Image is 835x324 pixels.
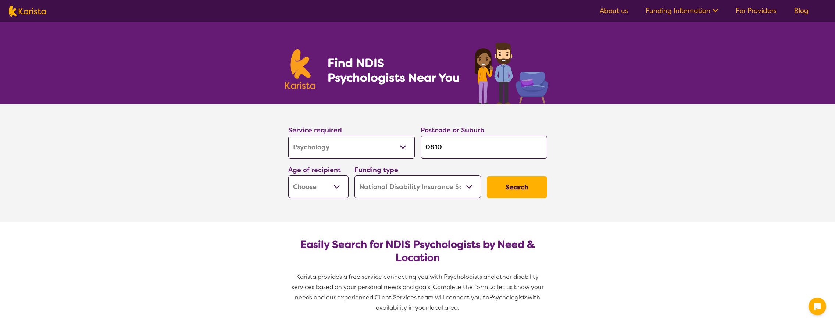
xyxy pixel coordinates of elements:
label: Funding type [354,165,398,174]
h2: Easily Search for NDIS Psychologists by Need & Location [294,238,541,264]
a: About us [600,6,628,15]
span: Karista provides a free service connecting you with Psychologists and other disability services b... [292,273,545,301]
label: Service required [288,126,342,135]
input: Type [421,136,547,159]
h1: Find NDIS Psychologists Near You [328,56,464,85]
button: Search [487,176,547,198]
label: Age of recipient [288,165,341,174]
a: Funding Information [646,6,718,15]
img: Karista logo [285,49,315,89]
span: Psychologists [489,293,528,301]
a: Blog [794,6,809,15]
img: Karista logo [9,6,46,17]
a: For Providers [736,6,777,15]
label: Postcode or Suburb [421,126,485,135]
img: psychology [472,40,550,104]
